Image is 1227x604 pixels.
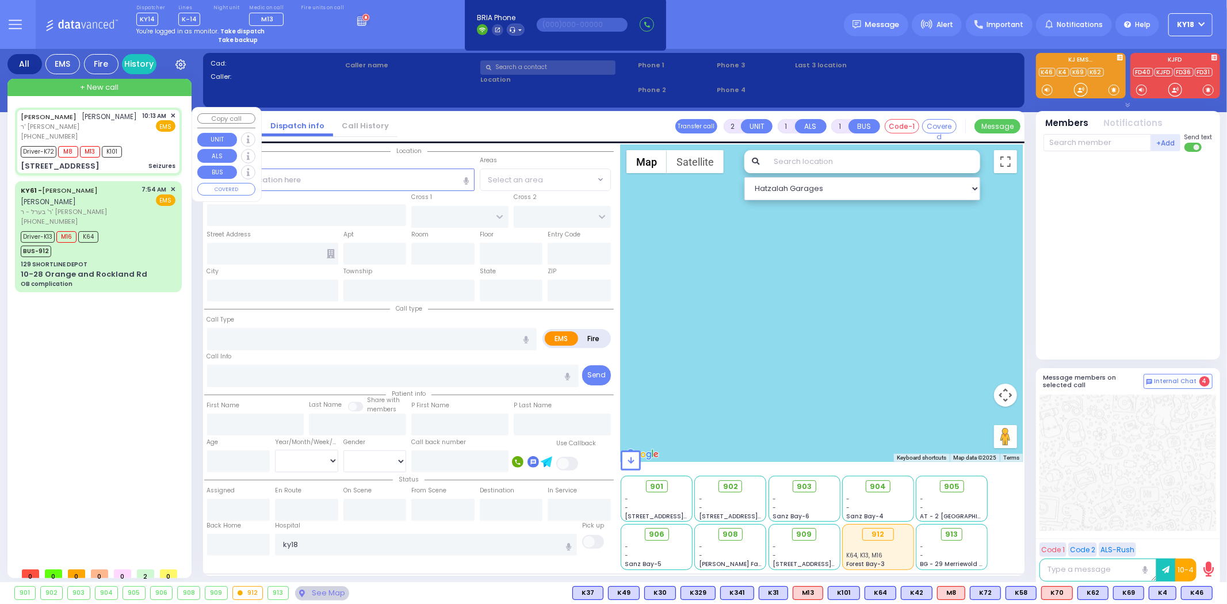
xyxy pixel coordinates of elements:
span: [PHONE_NUMBER] [21,217,78,226]
span: - [846,503,850,512]
span: 0 [22,569,39,578]
div: 905 [123,587,145,599]
img: comment-alt.png [1146,379,1152,385]
button: +Add [1151,134,1181,151]
label: Township [343,267,372,276]
label: Use Callback [556,439,596,448]
input: Search location here [207,169,475,190]
a: K46 [1039,68,1056,77]
div: M13 [793,586,823,600]
strong: Take backup [218,36,258,44]
a: [PERSON_NAME] [21,112,77,121]
span: ✕ [170,185,175,194]
label: Cross 2 [514,193,537,202]
button: 10-4 [1175,559,1197,582]
span: Other building occupants [327,249,335,258]
span: [PERSON_NAME] [82,112,137,121]
span: K64 [78,231,98,243]
div: 10-28 Orange and Rockland Rd [21,269,147,280]
label: KJ EMS... [1036,57,1126,65]
a: Dispatch info [262,120,333,131]
label: Gender [343,438,365,447]
span: Phone 2 [638,85,713,95]
span: - [920,503,924,512]
label: Location [480,75,634,85]
span: ר' [PERSON_NAME] [21,122,137,132]
span: You're logged in as monitor. [136,27,219,36]
label: En Route [275,486,301,495]
span: 908 [723,529,738,540]
div: BLS [1006,586,1037,600]
span: EMS [156,120,175,132]
span: [STREET_ADDRESS][PERSON_NAME] [773,560,881,568]
span: - [625,495,629,503]
div: OB complication [21,280,72,288]
span: [STREET_ADDRESS][PERSON_NAME] [699,512,808,521]
span: [PERSON_NAME] [21,197,76,207]
label: ZIP [548,267,556,276]
div: K46 [1181,586,1213,600]
label: Caller name [345,60,476,70]
div: K69 [1113,586,1144,600]
span: K64, K13, M16 [846,551,882,560]
button: ALS-Rush [1099,542,1136,557]
button: Show street map [626,150,667,173]
div: 901 [15,587,35,599]
button: Copy call [197,113,255,124]
div: BLS [720,586,754,600]
span: - [773,495,776,503]
span: Help [1135,20,1150,30]
div: ALS KJ [937,586,965,600]
label: Last 3 location [796,60,906,70]
button: COVERED [197,183,255,196]
label: Cross 1 [411,193,432,202]
div: Seizures [148,162,175,170]
a: Open this area in Google Maps (opens a new window) [624,447,662,462]
label: Caller: [211,72,342,82]
button: Internal Chat 4 [1144,374,1213,389]
div: 909 [205,587,227,599]
span: Patient info [386,389,431,398]
button: Message [974,119,1020,133]
div: 912 [862,528,894,541]
span: M13 [80,146,100,158]
label: In Service [548,486,577,495]
span: - [625,503,629,512]
span: Sanz Bay-6 [773,512,809,521]
span: - [625,551,629,560]
div: BLS [970,586,1001,600]
label: Age [207,438,219,447]
span: Status [393,475,425,484]
button: Notifications [1104,117,1163,130]
span: 0 [160,569,177,578]
div: K64 [865,586,896,600]
span: Internal Chat [1155,377,1197,385]
img: Logo [45,17,122,32]
button: Code-1 [885,119,919,133]
span: Important [987,20,1023,30]
span: 901 [650,481,663,492]
div: M8 [937,586,965,600]
a: History [122,54,156,74]
span: - [773,542,776,551]
span: 903 [797,481,812,492]
input: Search a contact [480,60,616,75]
label: Night unit [213,5,239,12]
label: Turn off text [1184,142,1203,153]
div: All [7,54,42,74]
button: UNIT [197,133,237,147]
span: 902 [723,481,738,492]
span: 0 [45,569,62,578]
button: Map camera controls [994,384,1017,407]
div: BLS [901,586,932,600]
div: BLS [608,586,640,600]
div: Fire [84,54,119,74]
span: Notifications [1057,20,1103,30]
span: 7:54 AM [142,185,167,194]
label: From Scene [411,486,446,495]
span: BUS-912 [21,246,51,257]
span: [PERSON_NAME] Farm [699,560,767,568]
span: + New call [80,82,119,93]
div: BLS [1181,586,1213,600]
div: BLS [759,586,788,600]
